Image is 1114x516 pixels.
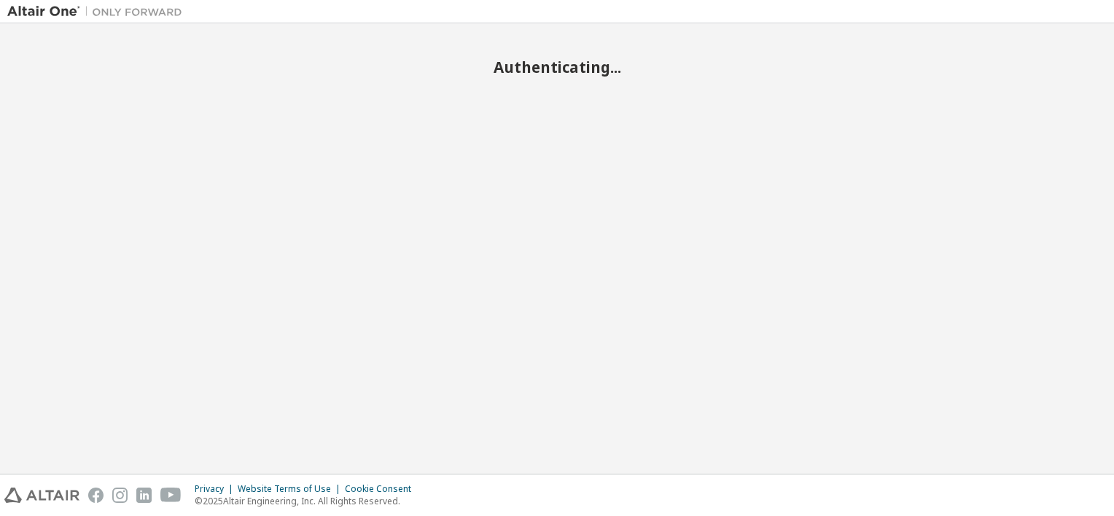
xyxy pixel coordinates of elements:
[195,495,420,507] p: © 2025 Altair Engineering, Inc. All Rights Reserved.
[88,488,104,503] img: facebook.svg
[345,483,420,495] div: Cookie Consent
[7,58,1107,77] h2: Authenticating...
[195,483,238,495] div: Privacy
[136,488,152,503] img: linkedin.svg
[4,488,79,503] img: altair_logo.svg
[112,488,128,503] img: instagram.svg
[238,483,345,495] div: Website Terms of Use
[7,4,190,19] img: Altair One
[160,488,182,503] img: youtube.svg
